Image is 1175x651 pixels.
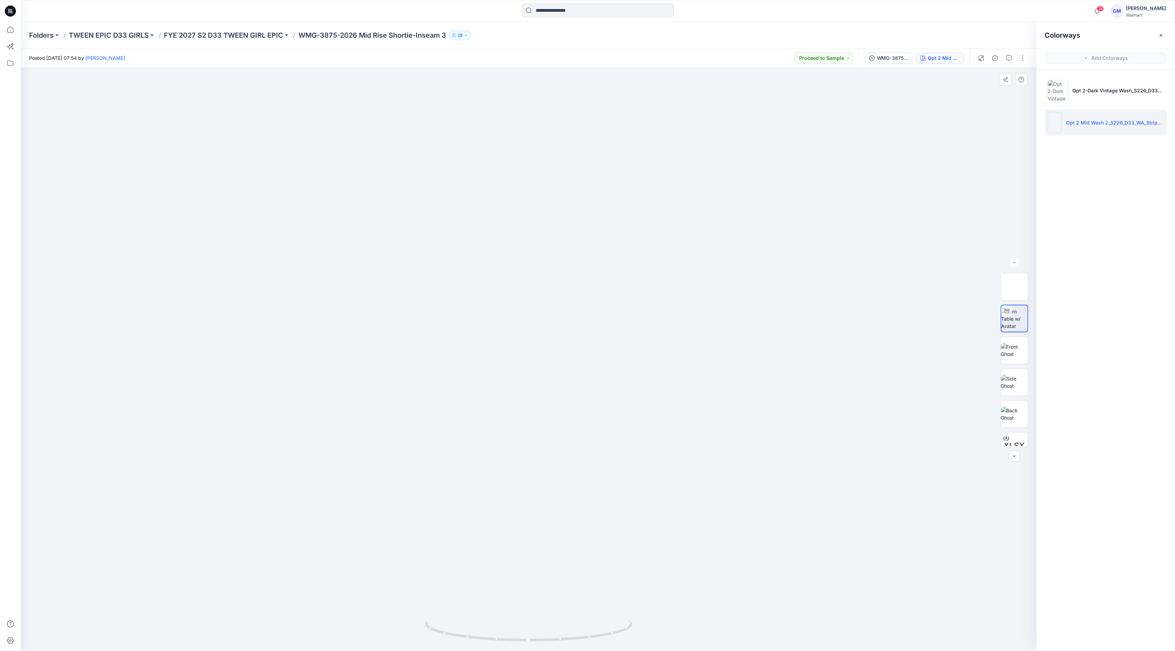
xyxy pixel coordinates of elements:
a: Folders [29,30,54,40]
p: Opt 2-Dark Vintage Wash_S226_D33_WA_Ditsy Floral Print_Vivid White_G2916C [1073,87,1164,94]
img: Opt 2 Mid Wash 2_S226_D33_WA_Stripe_Vivid White_G2914B [1048,112,1068,133]
div: GM [1111,5,1123,17]
img: Front Ghost [1001,343,1028,358]
button: Details [990,53,1001,64]
img: Back Ghost [1001,407,1028,421]
img: Opt 2-Dark Vintage Wash_S226_D33_WA_Ditsy Floral Print_Vivid White_G2916C [1048,80,1068,101]
img: Side Ghost [1001,375,1028,389]
a: TWEEN EPIC D33 GIRLS [69,30,149,40]
div: [PERSON_NAME] [1126,4,1166,12]
button: 28 [449,30,471,40]
p: Opt 2 Mid Wash 2_S226_D33_WA_Stripe_Vivid White_G2914B [1073,119,1164,126]
button: Opt 2 Mid Wash 2_S226_D33_WA_Stripe_Vivid White_G2914B [916,53,964,64]
h2: Colorways [1045,31,1081,39]
a: FYE 2027 S2 D33 TWEEN GIRL EPIC [164,30,283,40]
p: WMG-3875-2026 Mid Rise Shortie-Inseam 3 [298,30,446,40]
div: WMG-3875-2026_Rev2_Mid Rise Shortie-Inseam 3_Full Colorway [877,54,909,62]
div: Opt 2 Mid Wash 2_S226_D33_WA_Stripe_Vivid White_G2914B [928,54,960,62]
img: Turn Table w/ Avatar [1001,308,1028,330]
a: [PERSON_NAME] [85,55,125,61]
img: Color Run Front Ghost [1001,276,1028,298]
span: XLSX [1004,440,1025,452]
span: 36 [1097,6,1104,11]
span: Posted [DATE] 07:54 by [29,54,125,62]
p: 28 [457,31,463,39]
div: Walmart [1126,12,1166,18]
button: WMG-3875-2026_Rev2_Mid Rise Shortie-Inseam 3_Full Colorway [865,53,913,64]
